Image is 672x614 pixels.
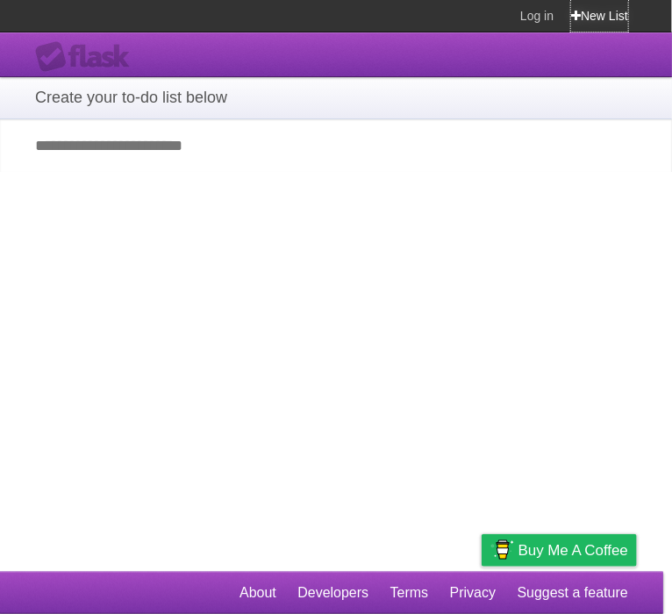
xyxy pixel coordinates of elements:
span: Buy me a coffee [518,535,628,566]
a: Developers [297,576,368,610]
a: Terms [390,576,429,610]
a: About [239,576,276,610]
div: Flask [35,41,140,73]
a: Buy me a coffee [482,534,637,567]
img: Buy me a coffee [490,535,514,565]
a: Privacy [450,576,496,610]
h1: Create your to-do list below [35,86,637,110]
a: Suggest a feature [518,576,628,610]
